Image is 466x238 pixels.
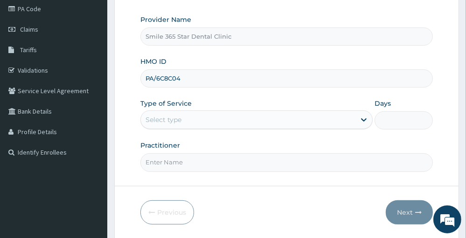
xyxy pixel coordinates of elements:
[140,200,194,224] button: Previous
[140,57,167,66] label: HMO ID
[146,115,181,124] div: Select type
[54,64,129,158] span: We're online!
[140,69,432,88] input: Enter HMO ID
[49,52,157,64] div: Chat with us now
[153,5,175,27] div: Minimize live chat window
[20,46,37,54] span: Tariffs
[140,153,432,171] input: Enter Name
[375,99,391,108] label: Days
[5,148,178,180] textarea: Type your message and hit 'Enter'
[140,15,191,24] label: Provider Name
[17,47,38,70] img: d_794563401_company_1708531726252_794563401
[140,141,180,150] label: Practitioner
[140,99,192,108] label: Type of Service
[386,200,433,224] button: Next
[20,25,38,34] span: Claims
